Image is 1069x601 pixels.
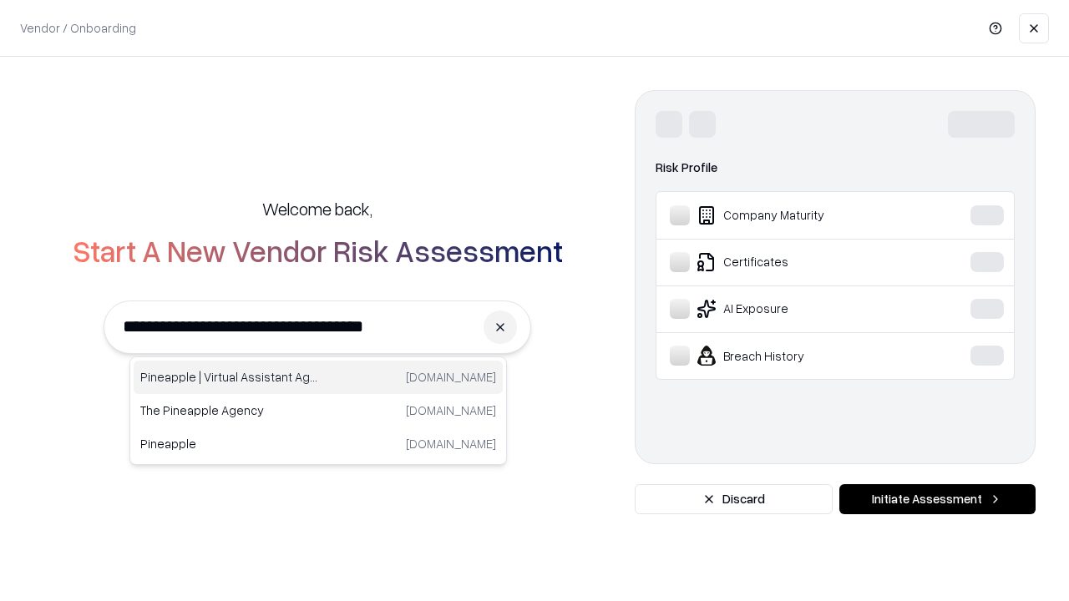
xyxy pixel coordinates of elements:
button: Discard [635,484,833,514]
div: AI Exposure [670,299,920,319]
p: Pineapple | Virtual Assistant Agency [140,368,318,386]
h2: Start A New Vendor Risk Assessment [73,234,563,267]
p: The Pineapple Agency [140,402,318,419]
p: [DOMAIN_NAME] [406,435,496,452]
div: Risk Profile [656,158,1015,178]
div: Certificates [670,252,920,272]
h5: Welcome back, [262,197,372,220]
p: [DOMAIN_NAME] [406,368,496,386]
p: Pineapple [140,435,318,452]
button: Initiate Assessment [839,484,1036,514]
div: Suggestions [129,356,507,465]
p: Vendor / Onboarding [20,19,136,37]
div: Company Maturity [670,205,920,225]
div: Breach History [670,346,920,366]
p: [DOMAIN_NAME] [406,402,496,419]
